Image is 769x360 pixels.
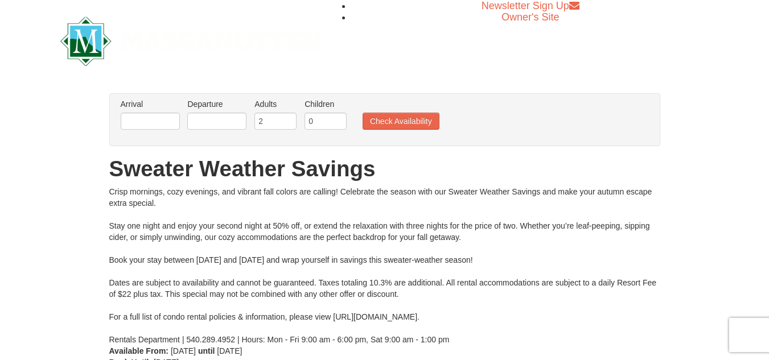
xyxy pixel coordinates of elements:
[363,113,439,130] button: Check Availability
[60,16,321,66] img: Massanutten Resort Logo
[60,26,321,53] a: Massanutten Resort
[109,158,660,180] h1: Sweater Weather Savings
[501,11,559,23] a: Owner's Site
[109,186,660,345] div: Crisp mornings, cozy evenings, and vibrant fall colors are calling! Celebrate the season with our...
[109,346,169,355] strong: Available From:
[187,98,246,110] label: Departure
[198,346,215,355] strong: until
[217,346,242,355] span: [DATE]
[121,98,180,110] label: Arrival
[171,346,196,355] span: [DATE]
[305,98,347,110] label: Children
[254,98,297,110] label: Adults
